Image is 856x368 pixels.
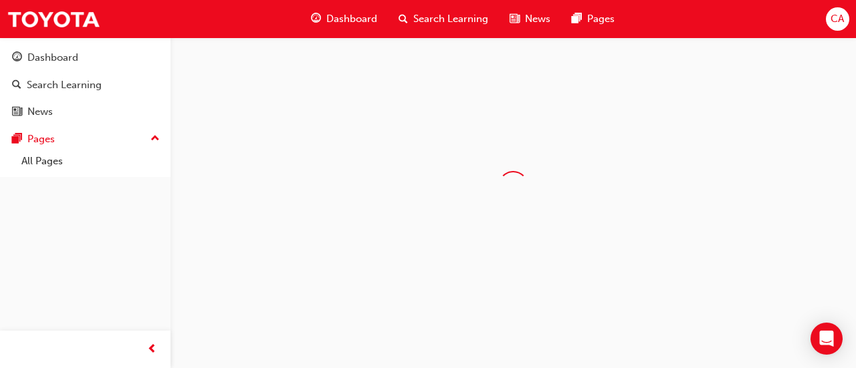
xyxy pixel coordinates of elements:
[5,43,165,127] button: DashboardSearch LearningNews
[27,77,102,93] div: Search Learning
[12,134,22,146] span: pages-icon
[300,5,388,33] a: guage-iconDashboard
[326,11,377,27] span: Dashboard
[5,100,165,124] a: News
[561,5,625,33] a: pages-iconPages
[5,127,165,152] button: Pages
[27,132,55,147] div: Pages
[826,7,849,31] button: CA
[5,73,165,98] a: Search Learning
[399,11,408,27] span: search-icon
[150,130,160,148] span: up-icon
[7,4,100,34] img: Trak
[12,79,21,91] span: search-icon
[27,104,53,120] div: News
[587,11,615,27] span: Pages
[413,11,488,27] span: Search Learning
[311,11,321,27] span: guage-icon
[5,45,165,70] a: Dashboard
[499,5,561,33] a: news-iconNews
[12,52,22,64] span: guage-icon
[16,151,165,172] a: All Pages
[12,106,22,118] span: news-icon
[147,341,157,358] span: prev-icon
[572,11,582,27] span: pages-icon
[510,11,520,27] span: news-icon
[811,323,843,355] div: Open Intercom Messenger
[388,5,499,33] a: search-iconSearch Learning
[27,50,78,65] div: Dashboard
[525,11,550,27] span: News
[831,11,844,27] span: CA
